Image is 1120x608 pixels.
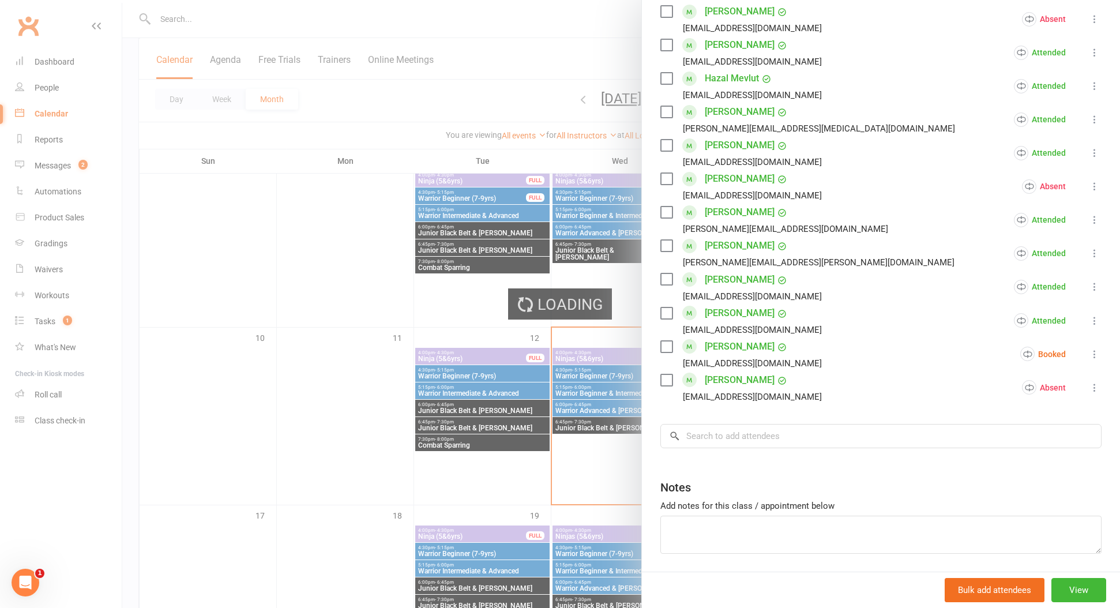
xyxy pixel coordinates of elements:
div: [EMAIL_ADDRESS][DOMAIN_NAME] [683,88,822,103]
button: View [1051,578,1106,602]
div: Notes [660,479,691,496]
a: [PERSON_NAME] [705,36,775,54]
input: Search to add attendees [660,424,1102,448]
a: [PERSON_NAME] [705,304,775,322]
div: Absent [1022,179,1066,194]
div: Attended [1014,313,1066,328]
div: Attended [1014,46,1066,60]
div: [EMAIL_ADDRESS][DOMAIN_NAME] [683,289,822,304]
a: [PERSON_NAME] [705,103,775,121]
div: [PERSON_NAME][EMAIL_ADDRESS][MEDICAL_DATA][DOMAIN_NAME] [683,121,955,136]
div: Attended [1014,280,1066,294]
a: [PERSON_NAME] [705,170,775,188]
a: [PERSON_NAME] [705,2,775,21]
div: [EMAIL_ADDRESS][DOMAIN_NAME] [683,155,822,170]
div: [EMAIL_ADDRESS][DOMAIN_NAME] [683,322,822,337]
iframe: Intercom live chat [12,569,39,596]
div: [EMAIL_ADDRESS][DOMAIN_NAME] [683,188,822,203]
div: Attended [1014,246,1066,261]
div: [EMAIL_ADDRESS][DOMAIN_NAME] [683,356,822,371]
a: [PERSON_NAME] [705,371,775,389]
a: [PERSON_NAME] [705,237,775,255]
div: [EMAIL_ADDRESS][DOMAIN_NAME] [683,54,822,69]
div: Absent [1022,380,1066,395]
a: [PERSON_NAME] [705,337,775,356]
div: Attended [1014,213,1066,227]
a: Hazal Mevlut [705,69,759,88]
div: Attended [1014,146,1066,160]
div: [PERSON_NAME][EMAIL_ADDRESS][PERSON_NAME][DOMAIN_NAME] [683,255,954,270]
div: Add notes for this class / appointment below [660,499,1102,513]
button: Bulk add attendees [945,578,1044,602]
div: Attended [1014,79,1066,93]
a: [PERSON_NAME] [705,203,775,222]
div: [EMAIL_ADDRESS][DOMAIN_NAME] [683,21,822,36]
div: Attended [1014,112,1066,127]
span: 1 [35,569,44,578]
div: Booked [1020,347,1066,361]
div: [EMAIL_ADDRESS][DOMAIN_NAME] [683,389,822,404]
div: [PERSON_NAME][EMAIL_ADDRESS][DOMAIN_NAME] [683,222,888,237]
div: Absent [1022,12,1066,27]
a: [PERSON_NAME] [705,271,775,289]
a: [PERSON_NAME] [705,136,775,155]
